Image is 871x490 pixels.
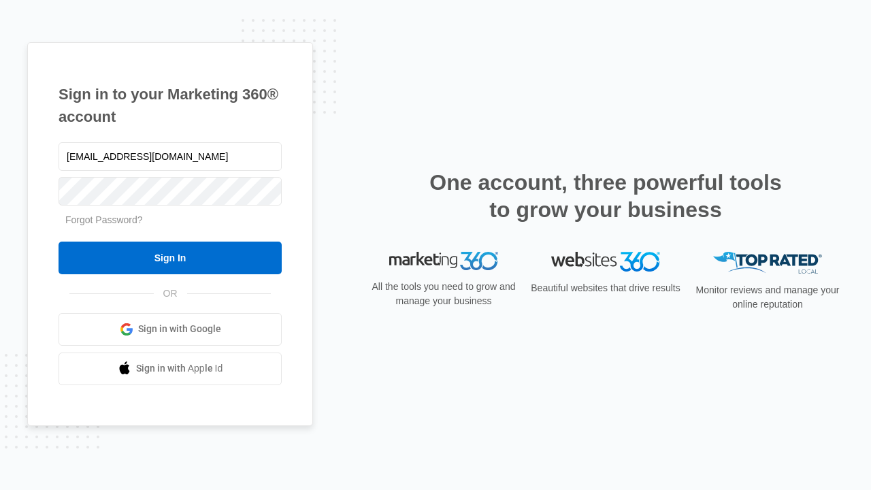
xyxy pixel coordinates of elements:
[59,242,282,274] input: Sign In
[59,313,282,346] a: Sign in with Google
[713,252,822,274] img: Top Rated Local
[59,142,282,171] input: Email
[551,252,660,272] img: Websites 360
[367,280,520,308] p: All the tools you need to grow and manage your business
[59,353,282,385] a: Sign in with Apple Id
[65,214,143,225] a: Forgot Password?
[136,361,223,376] span: Sign in with Apple Id
[59,83,282,128] h1: Sign in to your Marketing 360® account
[389,252,498,271] img: Marketing 360
[691,283,844,312] p: Monitor reviews and manage your online reputation
[529,281,682,295] p: Beautiful websites that drive results
[425,169,786,223] h2: One account, three powerful tools to grow your business
[138,322,221,336] span: Sign in with Google
[154,287,187,301] span: OR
